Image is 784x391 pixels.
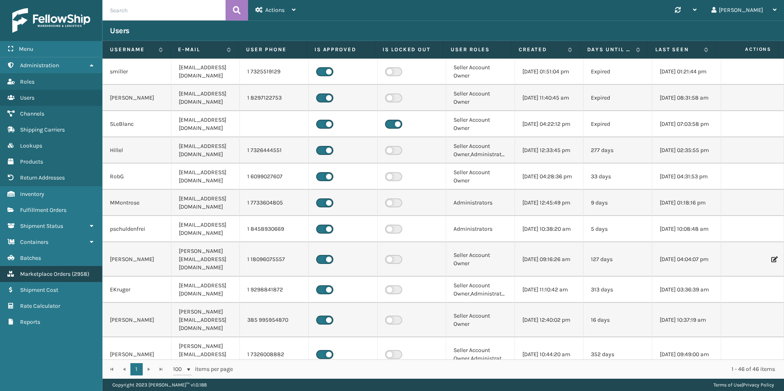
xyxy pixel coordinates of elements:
[446,190,515,216] td: Administrators
[171,190,240,216] td: [EMAIL_ADDRESS][DOMAIN_NAME]
[652,337,721,372] td: [DATE] 09:49:00 am
[171,277,240,303] td: [EMAIL_ADDRESS][DOMAIN_NAME]
[718,43,776,56] span: Actions
[583,137,652,164] td: 277 days
[515,164,584,190] td: [DATE] 04:28:36 pm
[652,303,721,337] td: [DATE] 10:37:19 am
[515,85,584,111] td: [DATE] 11:40:45 am
[583,216,652,242] td: 5 days
[20,191,44,198] span: Inventory
[240,59,309,85] td: 1 7325519129
[20,78,34,85] span: Roles
[446,59,515,85] td: Seller Account Owner
[515,242,584,277] td: [DATE] 09:16:26 am
[713,382,742,388] a: Terms of Use
[20,142,42,149] span: Lookups
[171,242,240,277] td: [PERSON_NAME][EMAIL_ADDRESS][DOMAIN_NAME]
[103,59,171,85] td: smiller
[20,207,66,214] span: Fulfillment Orders
[171,59,240,85] td: [EMAIL_ADDRESS][DOMAIN_NAME]
[583,303,652,337] td: 16 days
[652,277,721,303] td: [DATE] 03:36:39 am
[583,242,652,277] td: 127 days
[515,303,584,337] td: [DATE] 12:40:02 pm
[72,271,89,277] span: ( 2958 )
[20,302,60,309] span: Rate Calculator
[265,7,285,14] span: Actions
[246,46,299,53] label: User phone
[20,62,59,69] span: Administration
[20,255,41,261] span: Batches
[20,158,43,165] span: Products
[171,303,240,337] td: [PERSON_NAME][EMAIL_ADDRESS][DOMAIN_NAME]
[240,216,309,242] td: 1 8458930669
[240,303,309,337] td: 385 995954870
[652,137,721,164] td: [DATE] 02:35:55 pm
[652,216,721,242] td: [DATE] 10:08:48 am
[244,365,775,373] div: 1 - 46 of 46 items
[515,190,584,216] td: [DATE] 12:45:49 pm
[171,137,240,164] td: [EMAIL_ADDRESS][DOMAIN_NAME]
[446,303,515,337] td: Seller Account Owner
[20,271,71,277] span: Marketplace Orders
[240,277,309,303] td: 1 9298841872
[713,379,774,391] div: |
[171,111,240,137] td: [EMAIL_ADDRESS][DOMAIN_NAME]
[103,190,171,216] td: MMontrose
[171,164,240,190] td: [EMAIL_ADDRESS][DOMAIN_NAME]
[652,111,721,137] td: [DATE] 07:03:58 pm
[20,286,58,293] span: Shipment Cost
[103,337,171,372] td: [PERSON_NAME]
[655,46,700,53] label: Last Seen
[652,242,721,277] td: [DATE] 04:04:07 pm
[103,216,171,242] td: pschuldenfrei
[446,242,515,277] td: Seller Account Owner
[20,110,44,117] span: Channels
[173,363,233,375] span: items per page
[20,223,63,230] span: Shipment Status
[20,174,65,181] span: Return Addresses
[652,164,721,190] td: [DATE] 04:31:53 pm
[110,26,130,36] h3: Users
[103,137,171,164] td: Hillel
[12,8,90,33] img: logo
[652,190,721,216] td: [DATE] 01:18:16 pm
[171,216,240,242] td: [EMAIL_ADDRESS][DOMAIN_NAME]
[20,239,48,246] span: Containers
[173,365,185,373] span: 100
[583,59,652,85] td: Expired
[103,242,171,277] td: [PERSON_NAME]
[178,46,223,53] label: E-mail
[446,111,515,137] td: Seller Account Owner
[583,277,652,303] td: 313 days
[583,111,652,137] td: Expired
[446,277,515,303] td: Seller Account Owner,Administrators
[743,382,774,388] a: Privacy Policy
[20,94,34,101] span: Users
[451,46,504,53] label: User Roles
[652,59,721,85] td: [DATE] 01:21:44 pm
[20,126,65,133] span: Shipping Carriers
[446,164,515,190] td: Seller Account Owner
[446,337,515,372] td: Seller Account Owner,Administrators
[19,45,33,52] span: Menu
[240,337,309,372] td: 1 7326008882
[446,85,515,111] td: Seller Account Owner
[315,46,367,53] label: Is Approved
[519,46,563,53] label: Created
[587,46,632,53] label: Days until password expires
[771,257,776,262] i: Edit
[103,85,171,111] td: [PERSON_NAME]
[171,337,240,372] td: [PERSON_NAME][EMAIL_ADDRESS][DOMAIN_NAME]
[515,137,584,164] td: [DATE] 12:33:45 pm
[583,337,652,372] td: 352 days
[446,216,515,242] td: Administrators
[103,111,171,137] td: SLeBlanc
[112,379,207,391] p: Copyright 2023 [PERSON_NAME]™ v 1.0.188
[240,85,309,111] td: 1 8297122753
[583,85,652,111] td: Expired
[515,337,584,372] td: [DATE] 10:44:20 am
[171,85,240,111] td: [EMAIL_ADDRESS][DOMAIN_NAME]
[240,164,309,190] td: 1 6099027607
[240,190,309,216] td: 1 7733604805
